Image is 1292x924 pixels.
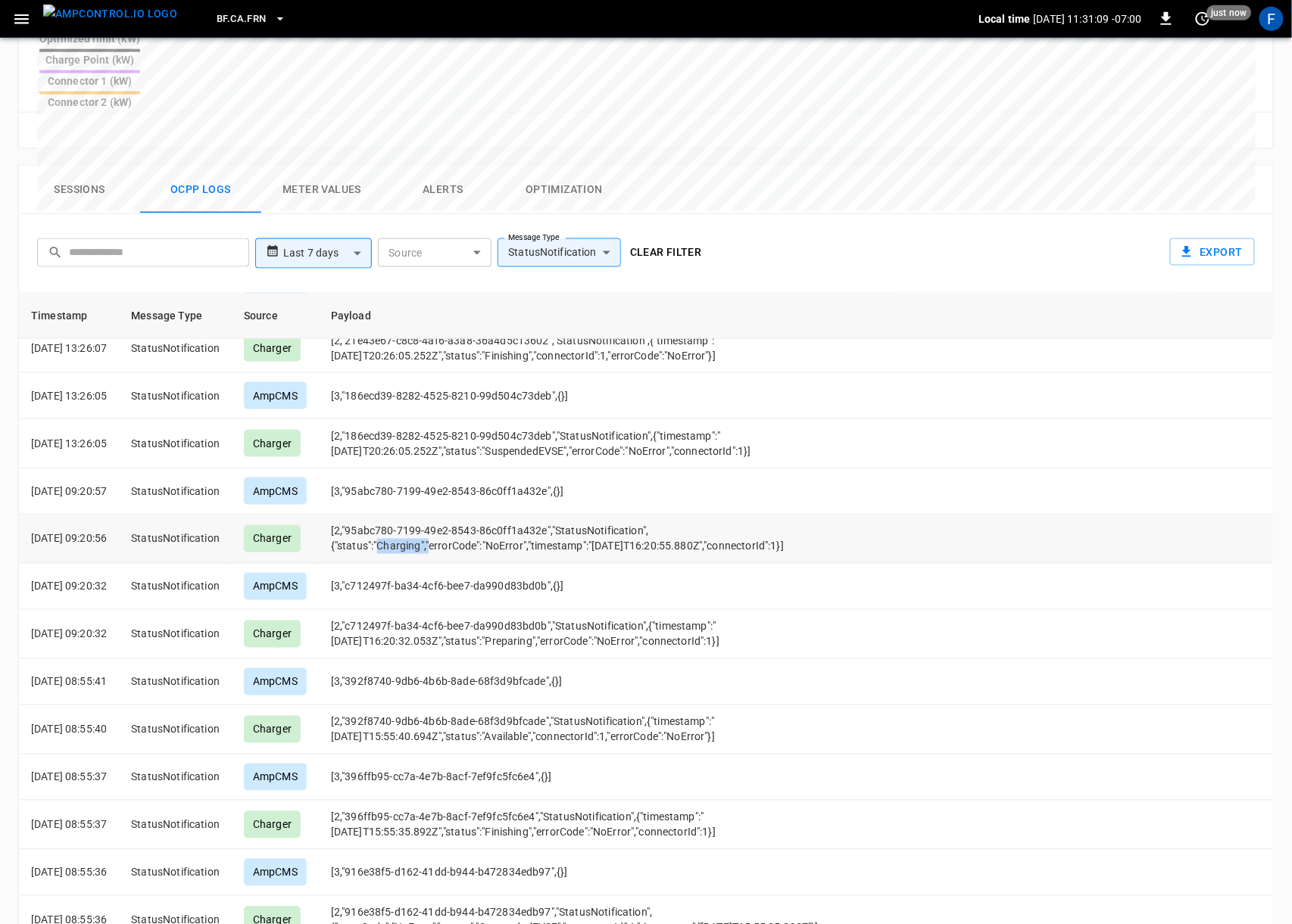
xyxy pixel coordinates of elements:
p: [DATE] 08:55:37 [31,770,107,785]
button: Sessions [19,166,140,214]
button: Optimization [504,166,625,214]
div: Charger [244,716,301,743]
p: [DATE] 09:20:57 [31,484,107,499]
p: [DATE] 13:26:07 [31,341,107,356]
td: [2,"396ffb95-cc7a-4e7b-8acf-7ef9fc5fc6e4","StatusNotification",{"timestamp":"[DATE]T15:55:35.892Z... [319,801,897,850]
div: Charger [244,621,301,648]
button: set refresh interval [1191,7,1215,31]
td: StatusNotification [119,564,232,610]
div: Charger [244,811,301,838]
span: just now [1207,5,1252,20]
td: [3,"c712497f-ba34-4cf6-bee7-da990d83bd0b",{}] [319,564,897,610]
th: Message Type [119,294,232,339]
td: [3,"916e38f5-d162-41dd-b944-b472834edb97",{}] [319,850,897,896]
button: Export [1170,238,1255,266]
td: [2,"392f8740-9db6-4b6b-8ade-68f3d9bfcade","StatusNotification",{"timestamp":"[DATE]T15:55:40.694Z... [319,705,897,754]
button: Alerts [382,166,504,214]
td: StatusNotification [119,610,232,659]
th: Timestamp [19,294,119,339]
button: Clear filter [624,238,708,266]
p: [DATE] 11:31:09 -07:00 [1034,11,1142,26]
td: StatusNotification [119,801,232,850]
div: Charger [244,525,301,552]
p: [DATE] 08:55:41 [31,674,107,689]
td: StatusNotification [119,754,232,801]
button: Meter Values [261,166,382,214]
div: Last 7 days [283,239,372,268]
td: StatusNotification [119,515,232,564]
th: Source [232,294,319,339]
div: AmpCMS [244,573,307,600]
p: [DATE] 09:20:32 [31,579,107,594]
span: BF.CA.FRN [217,11,266,28]
p: [DATE] 08:55:40 [31,722,107,737]
div: profile-icon [1259,7,1284,31]
p: [DATE] 09:20:56 [31,531,107,546]
div: StatusNotification [498,238,620,267]
div: AmpCMS [244,478,307,505]
p: Local time [978,11,1031,26]
button: BF.CA.FRN [211,5,292,34]
td: StatusNotification [119,659,232,705]
td: [3,"95abc780-7199-49e2-8543-86c0ff1a432e",{}] [319,468,897,515]
div: AmpCMS [244,668,307,695]
td: [2,"95abc780-7199-49e2-8543-86c0ff1a432e","StatusNotification",{"status":"Charging","errorCode":"... [319,515,897,564]
img: ampcontrol.io logo [43,5,177,23]
p: [DATE] 13:26:05 [31,436,107,451]
td: [2,"c712497f-ba34-4cf6-bee7-da990d83bd0b","StatusNotification",{"timestamp":"[DATE]T16:20:32.053Z... [319,610,897,659]
td: StatusNotification [119,705,232,754]
td: StatusNotification [119,468,232,515]
button: Ocpp logs [140,166,261,214]
td: [3,"396ffb95-cc7a-4e7b-8acf-7ef9fc5fc6e4",{}] [319,754,897,801]
label: Message Type [508,232,560,244]
td: StatusNotification [119,850,232,896]
p: [DATE] 08:55:37 [31,817,107,832]
div: AmpCMS [244,859,307,886]
th: Payload [319,294,897,339]
div: AmpCMS [244,764,307,791]
p: [DATE] 13:26:05 [31,388,107,403]
td: [3,"392f8740-9db6-4b6b-8ade-68f3d9bfcade",{}] [319,659,897,705]
p: [DATE] 08:55:36 [31,865,107,880]
p: [DATE] 09:20:32 [31,627,107,642]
